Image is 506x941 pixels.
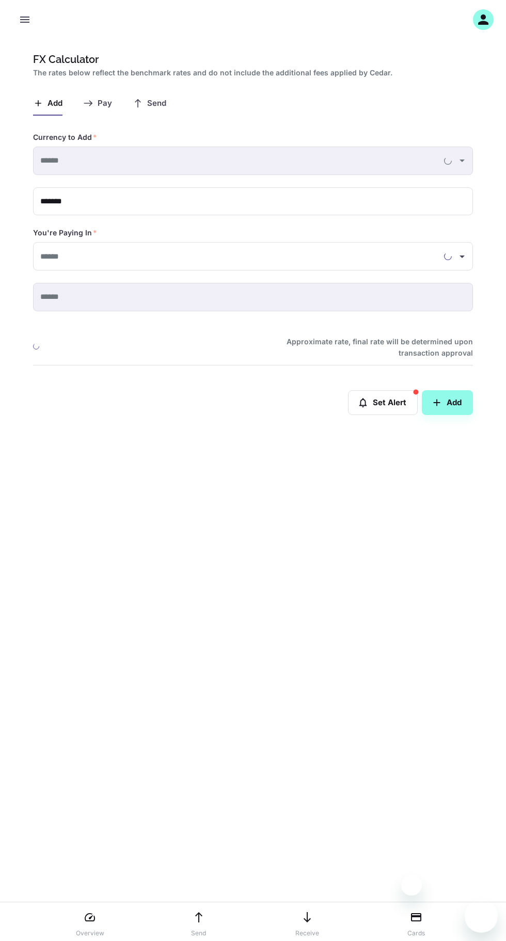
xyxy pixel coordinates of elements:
[455,249,469,264] button: Open
[289,906,326,938] a: Receive
[33,52,469,67] h1: FX Calculator
[398,906,435,938] a: Cards
[33,228,97,238] label: You're Paying In
[48,99,62,108] span: Add
[348,390,418,415] button: Set Alert
[180,906,217,938] a: Send
[33,132,97,142] label: Currency to Add
[295,929,319,938] p: Receive
[98,99,112,108] span: Pay
[76,929,104,938] p: Overview
[71,906,108,938] a: Overview
[465,900,498,933] iframe: Button to launch messaging window
[401,875,422,896] iframe: Close message
[33,67,469,78] h2: The rates below reflect the benchmark rates and do not include the additional fees applied by Cedar.
[191,929,206,938] p: Send
[275,336,473,359] h6: Approximate rate, final rate will be determined upon transaction approval
[407,929,425,938] p: Cards
[422,390,473,415] button: Add
[147,99,166,108] span: Send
